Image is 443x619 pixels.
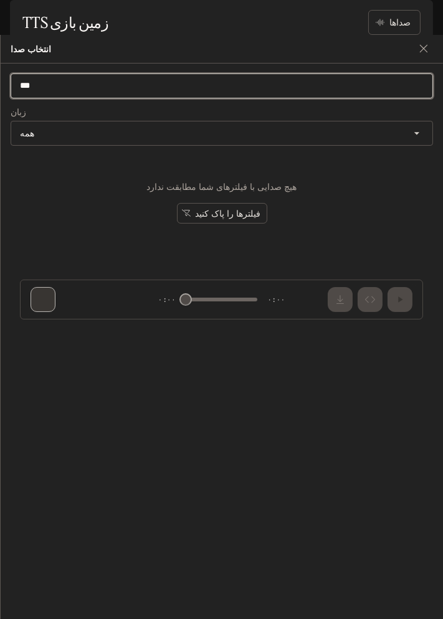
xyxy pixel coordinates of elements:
[11,121,432,145] div: همه
[11,106,26,117] font: زبان
[368,10,421,35] button: صداها
[177,203,267,224] button: فیلترها را پاک کنید
[147,181,297,192] font: هیچ صدایی با فیلترهای شما مطابقت ندارد
[22,13,109,32] font: زمین بازی TTS
[389,17,411,27] font: صداها
[20,128,34,138] font: همه
[196,208,261,219] font: فیلترها را پاک کنید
